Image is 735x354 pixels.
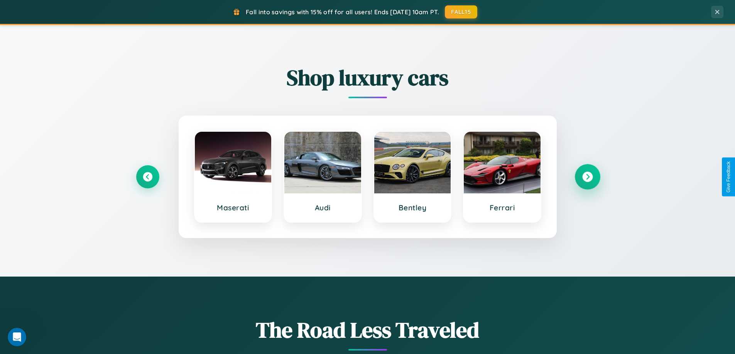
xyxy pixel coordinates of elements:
h3: Ferrari [471,203,533,212]
div: Give Feedback [726,161,731,193]
h3: Bentley [382,203,443,212]
h1: The Road Less Traveled [136,315,599,345]
iframe: Intercom live chat [8,328,26,346]
button: FALL15 [445,5,477,18]
span: Fall into savings with 15% off for all users! Ends [DATE] 10am PT. [246,8,439,16]
h3: Audi [292,203,353,212]
h2: Shop luxury cars [136,63,599,92]
h3: Maserati [203,203,264,212]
